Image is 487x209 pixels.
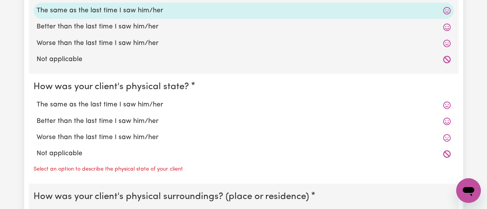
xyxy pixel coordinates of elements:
[37,149,451,159] label: Not applicable
[33,165,183,174] p: Select an option to describe the physical state of your client
[37,100,451,110] label: The same as the last time I saw him/her
[37,55,451,65] label: Not applicable
[33,80,192,94] legend: How was your client's physical state?
[33,190,312,204] legend: How was your client's physical surroundings? (place or residence)
[37,133,451,143] label: Worse than the last time I saw him/her
[37,22,451,32] label: Better than the last time I saw him/her
[456,178,481,203] iframe: Button to launch messaging window
[37,38,451,48] label: Worse than the last time I saw him/her
[37,116,451,126] label: Better than the last time I saw him/her
[37,6,451,16] label: The same as the last time I saw him/her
